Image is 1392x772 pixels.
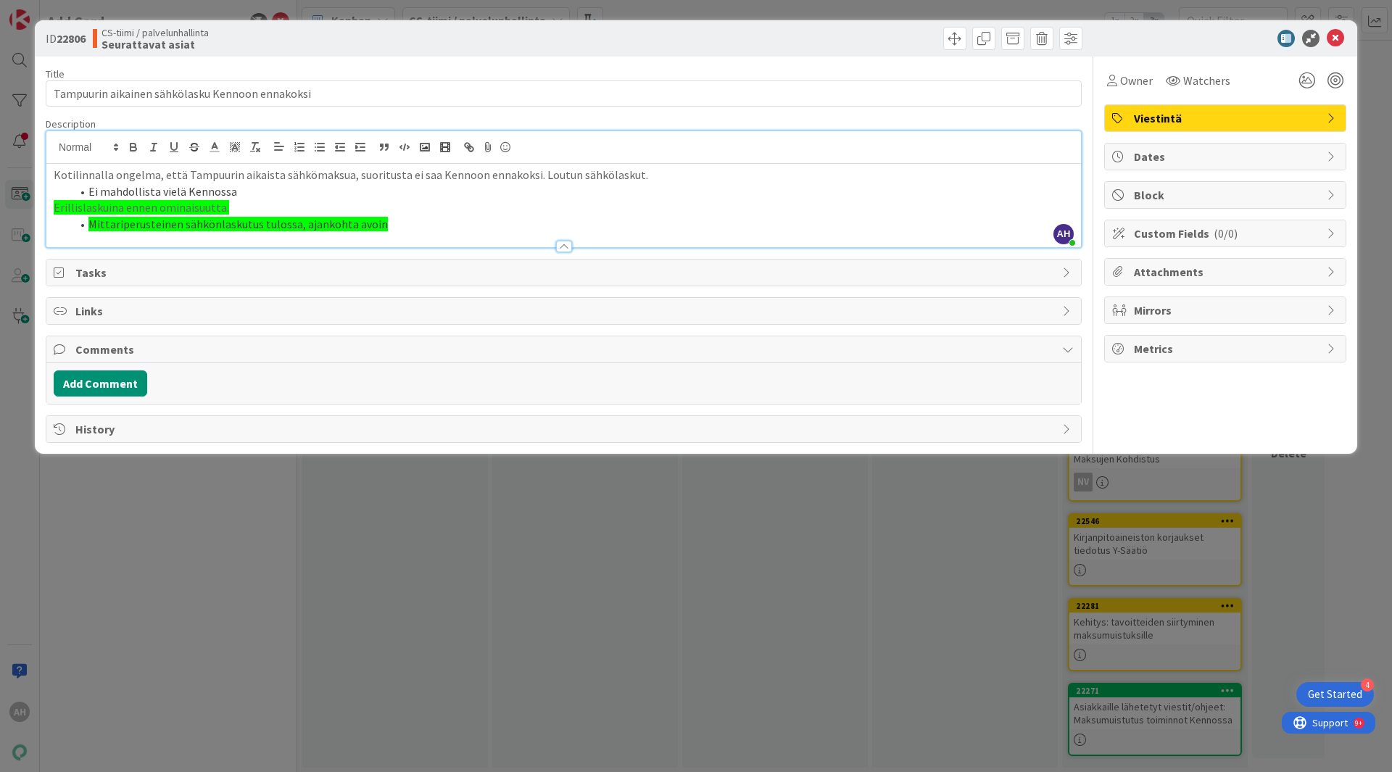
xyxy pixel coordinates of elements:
[46,67,65,80] label: Title
[1134,263,1319,281] span: Attachments
[1134,109,1319,127] span: Viestintä
[1308,687,1362,702] div: Get Started
[46,80,1082,107] input: type card name here...
[75,341,1055,358] span: Comments
[75,264,1055,281] span: Tasks
[1183,72,1230,89] span: Watchers
[1053,224,1074,244] span: AH
[101,27,209,38] span: CS-tiimi / palvelunhallinta
[1120,72,1153,89] span: Owner
[73,6,80,17] div: 9+
[75,420,1055,438] span: History
[54,200,229,215] span: Erillislaskuina ennen ominaisuutta.
[1214,226,1238,241] span: ( 0/0 )
[1134,225,1319,242] span: Custom Fields
[75,302,1055,320] span: Links
[1361,678,1374,692] div: 4
[54,167,1074,183] p: Kotilinnalla ongelma, että Tampuurin aikaista sähkömaksua, suoritusta ei saa Kennoon ennakoksi. L...
[1134,186,1319,204] span: Block
[30,2,66,20] span: Support
[1134,148,1319,165] span: Dates
[1134,340,1319,357] span: Metrics
[71,183,1074,200] li: Ei mahdollista vielä Kennossa
[46,30,86,47] span: ID
[101,38,209,50] b: Seurattavat asiat
[46,117,96,130] span: Description
[88,217,388,231] span: Mittariperusteinen sähkönlaskutus tulossa, ajankohta avoin
[54,370,147,397] button: Add Comment
[1134,302,1319,319] span: Mirrors
[1296,682,1374,707] div: Open Get Started checklist, remaining modules: 4
[57,31,86,46] b: 22806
